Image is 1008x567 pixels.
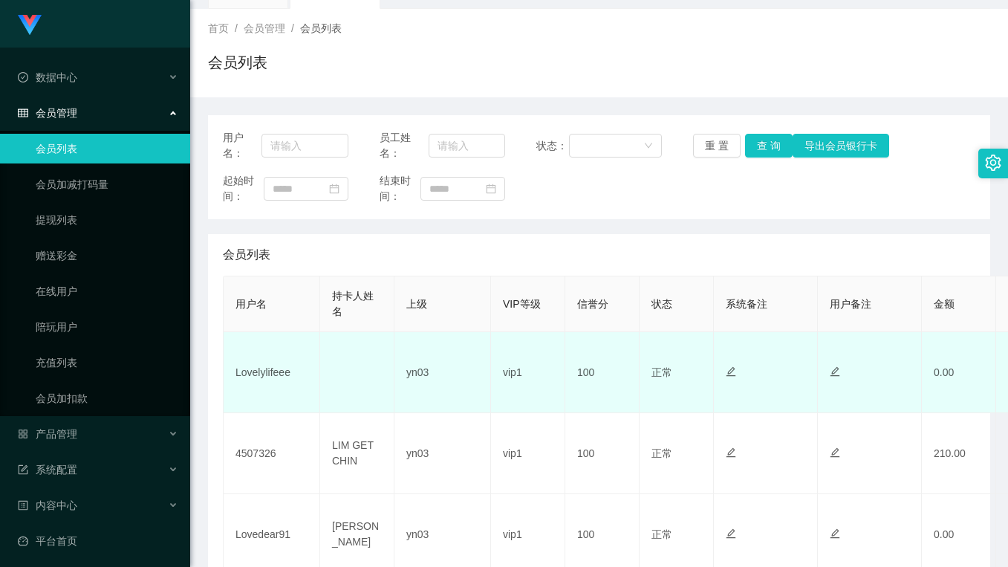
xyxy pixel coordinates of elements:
[329,184,339,194] i: 图标: calendar
[745,134,793,158] button: 查 询
[223,130,261,161] span: 用户名：
[830,366,840,377] i: 图标: edit
[244,22,285,34] span: 会员管理
[300,22,342,34] span: 会员列表
[18,428,77,440] span: 产品管理
[36,348,178,378] a: 充值列表
[208,51,267,74] h1: 会员列表
[429,134,505,158] input: 请输入
[223,173,264,204] span: 起始时间：
[18,499,77,511] span: 内容中心
[651,528,672,540] span: 正常
[536,138,569,154] span: 状态：
[486,184,496,194] i: 图标: calendar
[503,298,541,310] span: VIP等级
[726,298,767,310] span: 系统备注
[36,169,178,199] a: 会员加减打码量
[565,332,640,413] td: 100
[651,298,672,310] span: 状态
[934,298,955,310] span: 金额
[651,366,672,378] span: 正常
[18,500,28,511] i: 图标: profile
[380,173,420,204] span: 结束时间：
[565,413,640,494] td: 100
[291,22,294,34] span: /
[18,464,77,476] span: 系统配置
[793,134,889,158] button: 导出会员银行卡
[577,298,608,310] span: 信誉分
[208,22,229,34] span: 首页
[36,312,178,342] a: 陪玩用户
[18,464,28,475] i: 图标: form
[726,366,736,377] i: 图标: edit
[394,332,491,413] td: yn03
[36,241,178,270] a: 赠送彩金
[830,447,840,458] i: 图标: edit
[651,447,672,459] span: 正常
[36,276,178,306] a: 在线用户
[693,134,741,158] button: 重 置
[406,298,427,310] span: 上级
[644,141,653,152] i: 图标: down
[36,134,178,163] a: 会员列表
[491,413,565,494] td: vip1
[985,155,1001,171] i: 图标: setting
[726,447,736,458] i: 图标: edit
[922,332,996,413] td: 0.00
[830,298,871,310] span: 用户备注
[18,72,28,82] i: 图标: check-circle-o
[261,134,348,158] input: 请输入
[235,22,238,34] span: /
[320,413,394,494] td: LIM GET CHIN
[726,528,736,539] i: 图标: edit
[36,205,178,235] a: 提现列表
[830,528,840,539] i: 图标: edit
[18,71,77,83] span: 数据中心
[394,413,491,494] td: yn03
[223,246,270,264] span: 会员列表
[922,413,996,494] td: 210.00
[18,15,42,36] img: logo.9652507e.png
[224,413,320,494] td: 4507326
[491,332,565,413] td: vip1
[18,429,28,439] i: 图标: appstore-o
[36,383,178,413] a: 会员加扣款
[18,108,28,118] i: 图标: table
[224,332,320,413] td: Lovelylifeee
[18,107,77,119] span: 会员管理
[332,290,374,317] span: 持卡人姓名
[235,298,267,310] span: 用户名
[18,526,178,556] a: 图标: dashboard平台首页
[380,130,429,161] span: 员工姓名：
